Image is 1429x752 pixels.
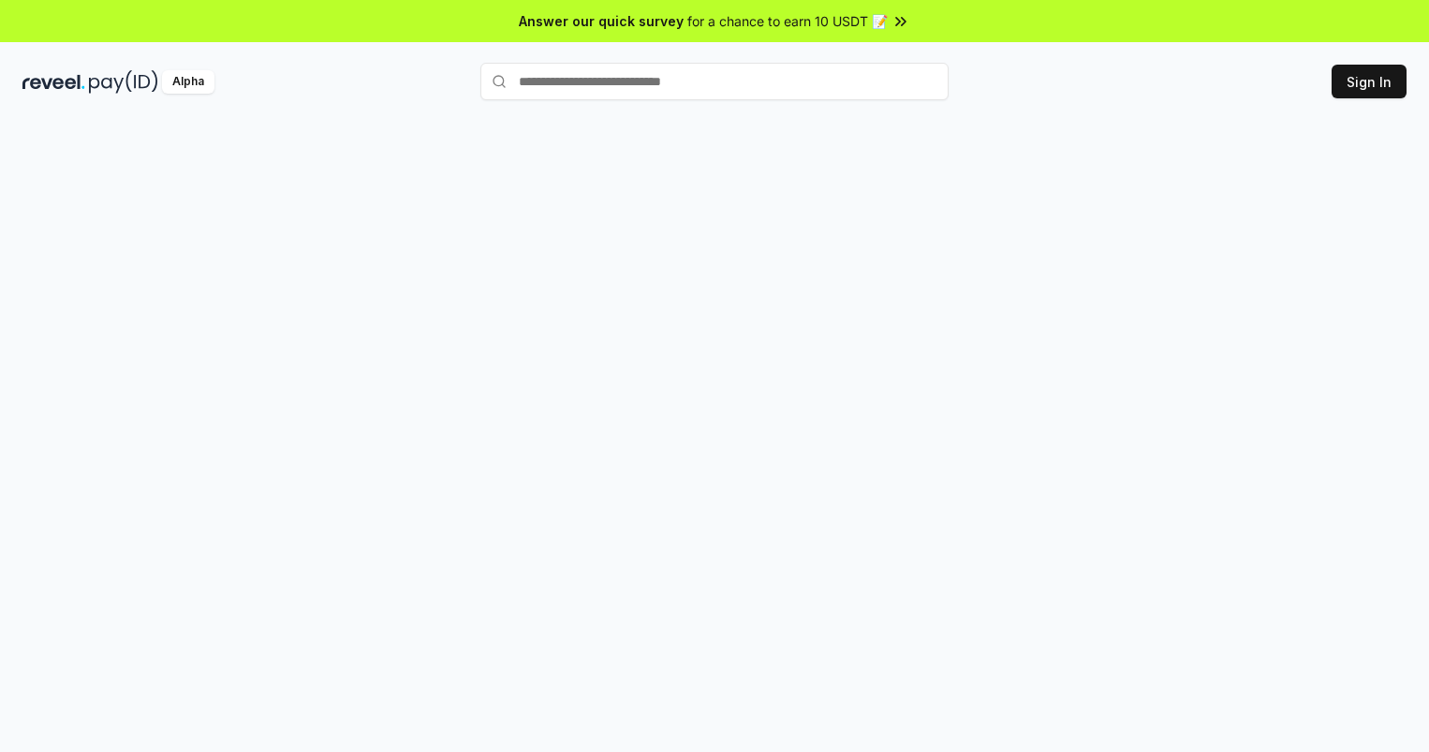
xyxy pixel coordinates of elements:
img: pay_id [89,70,158,94]
img: reveel_dark [22,70,85,94]
button: Sign In [1332,65,1407,98]
span: for a chance to earn 10 USDT 📝 [687,11,888,31]
span: Answer our quick survey [519,11,684,31]
div: Alpha [162,70,214,94]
